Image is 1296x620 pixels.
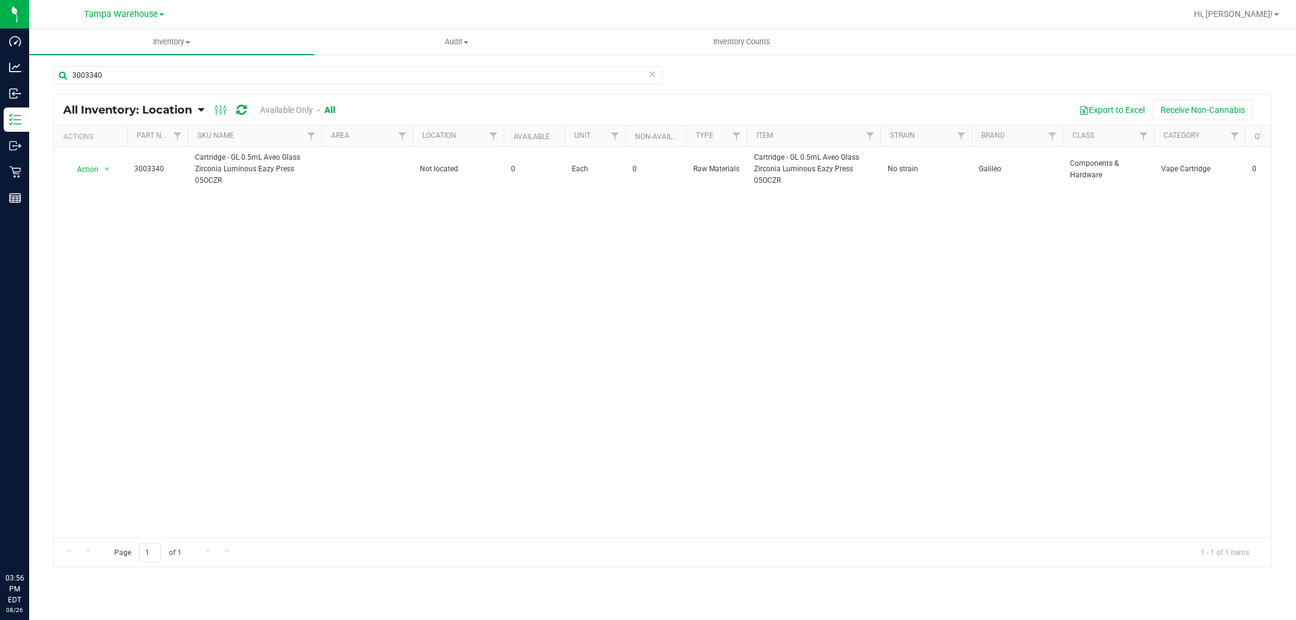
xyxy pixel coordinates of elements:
[888,163,964,175] span: No strain
[1153,100,1253,120] button: Receive Non-Cannabis
[756,131,773,140] a: Item
[1194,9,1273,19] span: Hi, [PERSON_NAME]!
[979,163,1055,175] span: Galileo
[1255,132,1268,141] a: Qty
[860,126,880,146] a: Filter
[727,126,747,146] a: Filter
[84,9,158,19] span: Tampa Warehouse
[9,87,21,100] inline-svg: Inbound
[696,131,713,140] a: Type
[12,523,49,559] iframe: Resource center
[29,29,314,55] a: Inventory
[324,105,335,115] a: All
[139,543,161,562] input: 1
[693,163,739,175] span: Raw Materials
[484,126,504,146] a: Filter
[5,573,24,605] p: 03:56 PM EDT
[393,126,413,146] a: Filter
[1071,100,1153,120] button: Export to Excel
[513,132,550,141] a: Available
[648,66,657,82] span: Clear
[754,152,873,187] span: Cartridge - GL 0.5mL Aveo Glass Zirconia Luminous Eazy Press 05OCZR
[315,36,598,47] span: Audit
[1134,126,1154,146] a: Filter
[1191,543,1259,561] span: 1 - 1 of 1 items
[1164,131,1199,140] a: Category
[574,131,591,140] a: Unit
[1225,126,1245,146] a: Filter
[29,36,314,47] span: Inventory
[572,163,618,175] span: Each
[5,605,24,615] p: 08/26
[1043,126,1063,146] a: Filter
[422,131,456,140] a: Location
[260,105,313,115] a: Available Only
[331,131,349,140] a: Area
[9,166,21,178] inline-svg: Retail
[951,126,972,146] a: Filter
[9,192,21,204] inline-svg: Reports
[1161,163,1238,175] span: Vape Cartridge
[195,152,314,187] span: Cartridge - GL 0.5mL Aveo Glass Zirconia Luminous Eazy Press 05OCZR
[633,163,679,175] span: 0
[301,126,321,146] a: Filter
[420,163,496,175] span: Not located
[9,114,21,126] inline-svg: Inventory
[53,66,663,84] input: Search Item Name, Retail Display Name, SKU, Part Number...
[9,140,21,152] inline-svg: Outbound
[605,126,625,146] a: Filter
[104,543,191,562] span: Page of 1
[1070,158,1147,181] span: Components & Hardware
[697,36,787,47] span: Inventory Counts
[890,131,915,140] a: Strain
[66,161,99,178] span: Action
[137,131,185,140] a: Part Number
[100,161,115,178] span: select
[9,35,21,47] inline-svg: Dashboard
[511,163,557,175] span: 0
[9,61,21,73] inline-svg: Analytics
[981,131,1005,140] a: Brand
[63,132,122,141] div: Actions
[134,163,180,175] span: 3003340
[168,126,188,146] a: Filter
[63,103,192,117] span: All Inventory: Location
[63,103,198,117] a: All Inventory: Location
[635,132,689,141] a: Non-Available
[1072,131,1094,140] a: Class
[314,29,599,55] a: Audit
[599,29,884,55] a: Inventory Counts
[197,131,234,140] a: SKU Name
